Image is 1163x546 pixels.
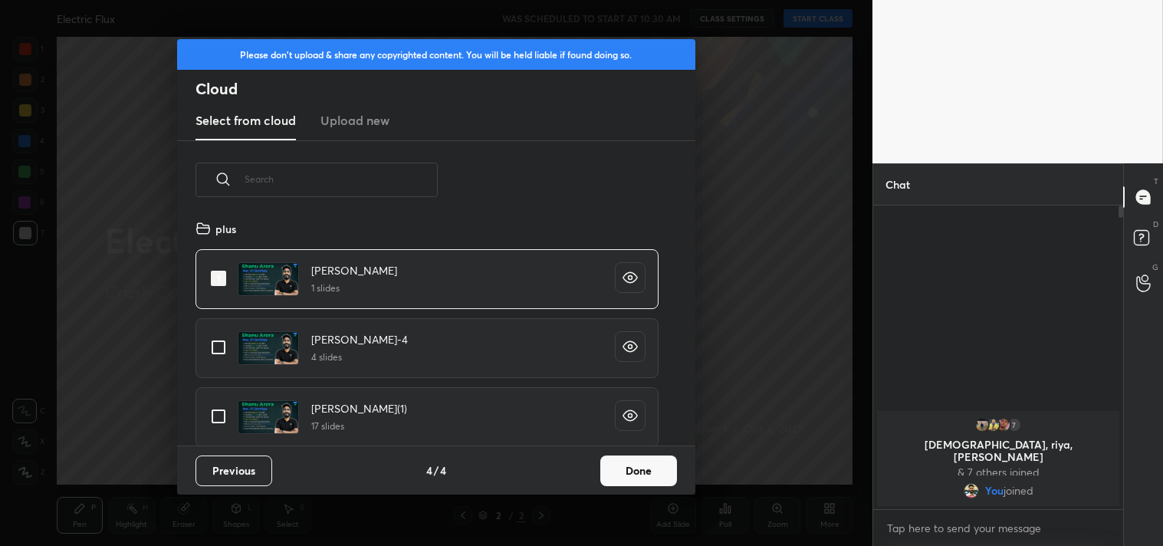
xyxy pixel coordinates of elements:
img: 026962b205b144fa9124ba648bcb9170.jpg [985,417,1000,433]
h5: 1 slides [311,281,397,295]
p: & 7 others joined [886,466,1110,479]
div: grid [873,408,1123,509]
img: 16b1275acdf749ea8f0843c87d401fc4.jpg [996,417,1011,433]
img: 170625990725YAY1.pdf [238,400,299,434]
h3: Select from cloud [195,111,296,130]
h4: [PERSON_NAME] [311,262,397,278]
button: Done [600,456,677,486]
h4: [PERSON_NAME]-4 [311,331,408,347]
div: grid [177,215,677,446]
p: D [1153,219,1158,230]
p: G [1152,261,1158,273]
h4: 4 [426,462,432,479]
input: Search [245,146,438,212]
h5: 4 slides [311,350,408,364]
h2: Cloud [195,79,695,99]
img: 1705722408W0FME8.pdf [238,331,299,365]
img: f94f666b75404537a3dc3abc1e0511f3.jpg [963,483,978,498]
p: Chat [873,164,922,205]
span: joined [1003,485,1033,497]
h4: / [434,462,439,479]
img: 170400434874669M.pdf [238,262,299,296]
span: You [984,485,1003,497]
h4: plus [215,221,236,237]
h4: 4 [440,462,446,479]
h4: [PERSON_NAME](1) [311,400,407,416]
h5: 17 slides [311,419,407,433]
p: T [1154,176,1158,187]
div: 7 [1007,417,1022,433]
img: e559964fcd9c43a18ba1d3c526968cec.jpg [974,417,990,433]
div: Please don't upload & share any copyrighted content. You will be held liable if found doing so. [177,39,695,70]
p: [DEMOGRAPHIC_DATA], riya, [PERSON_NAME] [886,439,1110,463]
button: Previous [195,456,272,486]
